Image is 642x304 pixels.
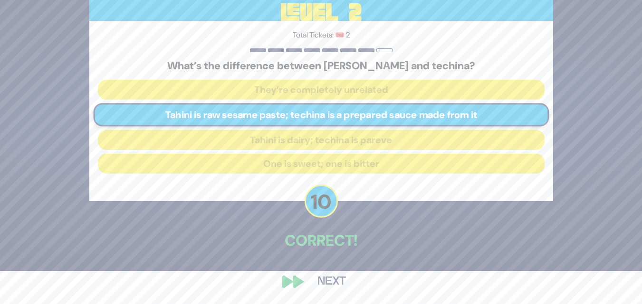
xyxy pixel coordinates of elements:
p: 10 [305,184,338,218]
button: One is sweet; one is bitter [98,154,545,174]
button: Tahini is dairy; techina is pareve [98,130,545,150]
button: They’re completely unrelated [98,80,545,100]
h5: What’s the difference between [PERSON_NAME] and techina? [98,60,545,72]
p: Total Tickets: 🎟️ 2 [98,29,545,41]
p: Correct! [89,229,553,252]
button: Tahini is raw sesame paste; techina is a prepared sauce made from it [93,103,549,127]
button: Next [304,271,359,293]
